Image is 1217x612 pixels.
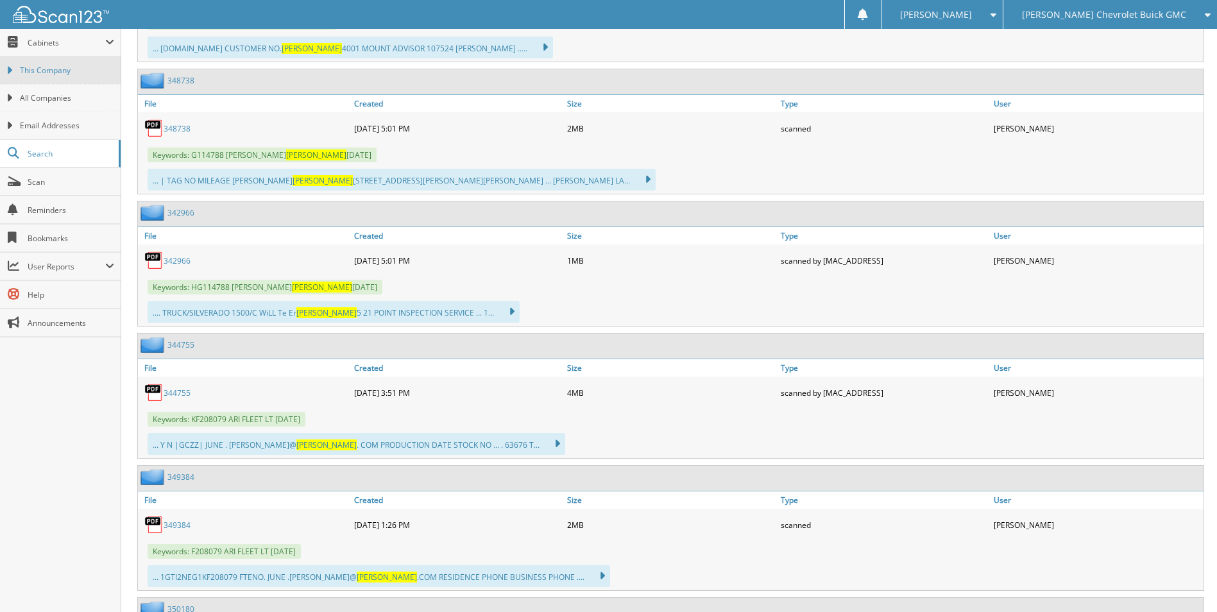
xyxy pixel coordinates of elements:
[28,205,114,216] span: Reminders
[778,95,991,112] a: Type
[148,37,553,58] div: ... [DOMAIN_NAME] CUSTOMER NO. 4001 MOUNT ADVISOR 107524 [PERSON_NAME] .....
[351,512,564,538] div: [DATE] 1:26 PM
[28,148,112,159] span: Search
[564,248,777,273] div: 1MB
[28,261,105,272] span: User Reports
[148,412,305,427] span: Keywords: KF208079 ARI FLEET LT [DATE]
[351,95,564,112] a: Created
[292,282,352,293] span: [PERSON_NAME]
[564,380,777,405] div: 4MB
[778,512,991,538] div: scanned
[1153,550,1217,612] iframe: Chat Widget
[564,491,777,509] a: Size
[167,472,194,482] a: 349384
[144,515,164,534] img: PDF.png
[296,439,357,450] span: [PERSON_NAME]
[164,255,191,266] a: 342966
[357,572,417,582] span: [PERSON_NAME]
[991,248,1204,273] div: [PERSON_NAME]
[138,359,351,377] a: File
[167,75,194,86] a: 348738
[564,115,777,141] div: 2MB
[564,95,777,112] a: Size
[351,359,564,377] a: Created
[778,491,991,509] a: Type
[20,65,114,76] span: This Company
[140,337,167,353] img: folder2.png
[144,251,164,270] img: PDF.png
[991,491,1204,509] a: User
[351,380,564,405] div: [DATE] 3:51 PM
[20,92,114,104] span: All Companies
[13,6,109,23] img: scan123-logo-white.svg
[164,123,191,134] a: 348738
[28,176,114,187] span: Scan
[164,520,191,531] a: 349384
[148,280,382,294] span: Keywords: HG114788 [PERSON_NAME] [DATE]
[167,207,194,218] a: 342966
[148,544,301,559] span: Keywords: F208079 ARI FLEET LT [DATE]
[991,115,1204,141] div: [PERSON_NAME]
[778,248,991,273] div: scanned by [MAC_ADDRESS]
[778,359,991,377] a: Type
[140,205,167,221] img: folder2.png
[351,248,564,273] div: [DATE] 5:01 PM
[148,565,610,587] div: ... 1GTI2NEG1KF208079 FTENO. JUNE .[PERSON_NAME]@ .COM RESIDENCE PHONE BUSINESS PHONE ....
[282,43,342,54] span: [PERSON_NAME]
[296,307,357,318] span: [PERSON_NAME]
[138,95,351,112] a: File
[144,119,164,138] img: PDF.png
[138,227,351,244] a: File
[991,512,1204,538] div: [PERSON_NAME]
[991,380,1204,405] div: [PERSON_NAME]
[351,491,564,509] a: Created
[148,169,656,191] div: ... | TAG NO MILEAGE [PERSON_NAME] [STREET_ADDRESS][PERSON_NAME][PERSON_NAME] ... [PERSON_NAME] L...
[564,359,777,377] a: Size
[991,227,1204,244] a: User
[564,227,777,244] a: Size
[20,120,114,132] span: Email Addresses
[991,95,1204,112] a: User
[28,233,114,244] span: Bookmarks
[28,37,105,48] span: Cabinets
[564,512,777,538] div: 2MB
[991,359,1204,377] a: User
[778,227,991,244] a: Type
[164,387,191,398] a: 344755
[778,115,991,141] div: scanned
[140,469,167,485] img: folder2.png
[351,115,564,141] div: [DATE] 5:01 PM
[778,380,991,405] div: scanned by [MAC_ADDRESS]
[293,175,353,186] span: [PERSON_NAME]
[148,301,520,323] div: .... TRUCK/SILVERADO 1500/C WiLL Te Er 5 21 POINT INSPECTION SERVICE ... 1...
[140,72,167,89] img: folder2.png
[138,491,351,509] a: File
[351,227,564,244] a: Created
[286,149,346,160] span: [PERSON_NAME]
[167,339,194,350] a: 344755
[28,318,114,328] span: Announcements
[28,289,114,300] span: Help
[148,148,377,162] span: Keywords: G114788 [PERSON_NAME] [DATE]
[144,383,164,402] img: PDF.png
[900,11,972,19] span: [PERSON_NAME]
[148,433,565,455] div: ... Y N |GCZZ| JUNE . [PERSON_NAME]@ . COM PRODUCTION DATE STOCK NO ... . 63676 T...
[1022,11,1186,19] span: [PERSON_NAME] Chevrolet Buick GMC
